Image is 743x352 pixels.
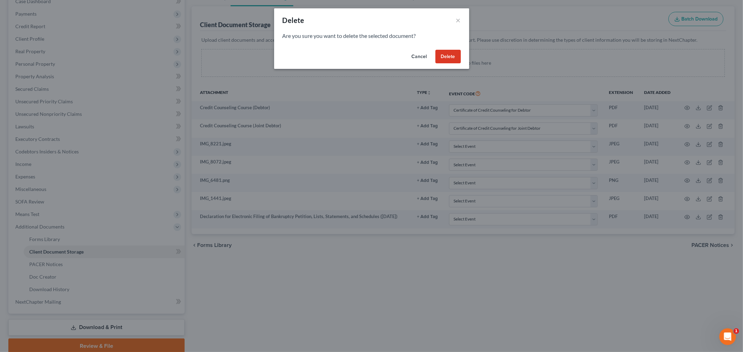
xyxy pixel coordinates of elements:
[456,16,461,24] button: ×
[283,15,304,25] div: Delete
[734,328,739,334] span: 1
[719,328,736,345] iframe: Intercom live chat
[283,32,461,40] p: Are you sure you want to delete the selected document?
[435,50,461,64] button: Delete
[406,50,433,64] button: Cancel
